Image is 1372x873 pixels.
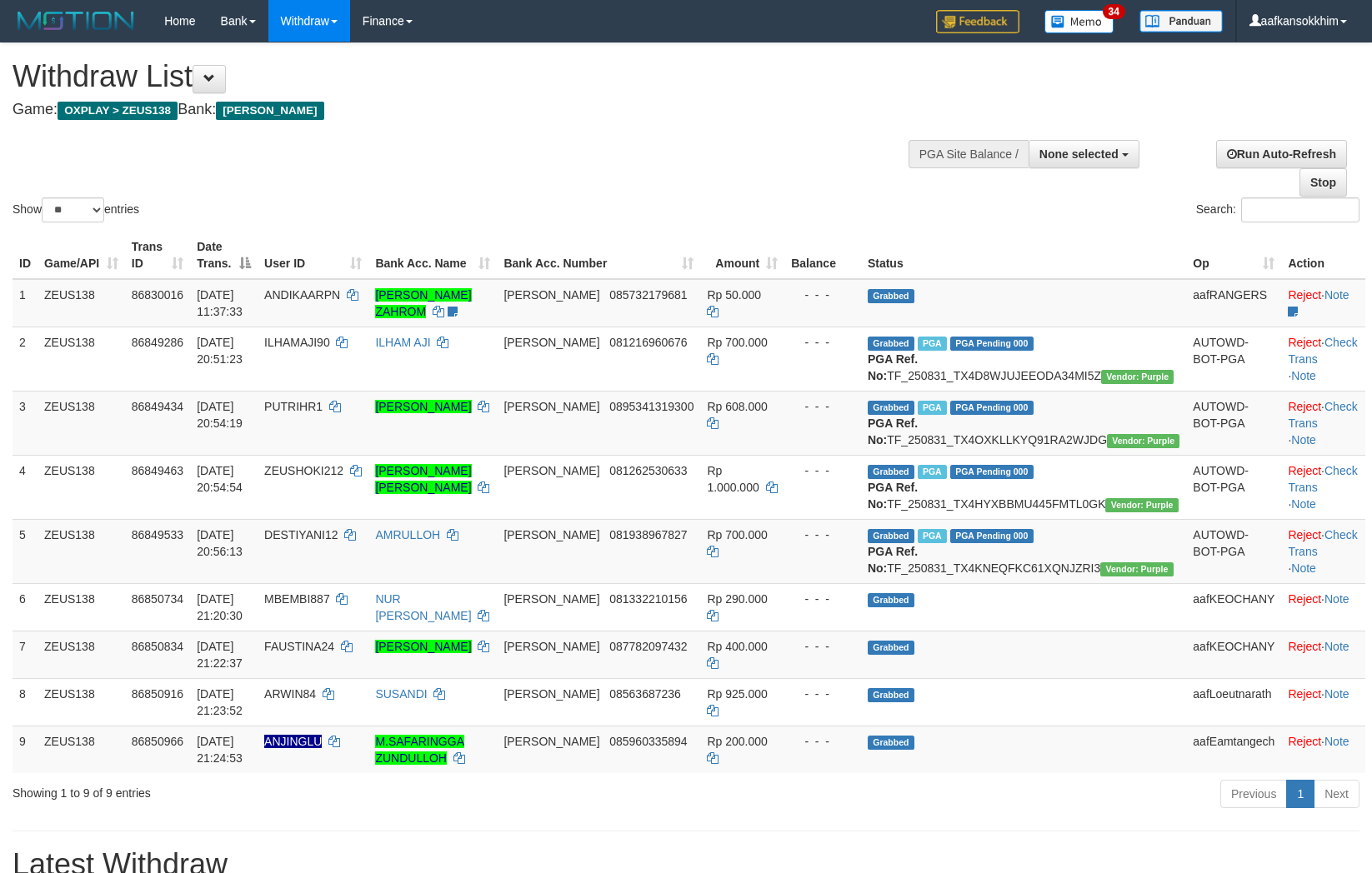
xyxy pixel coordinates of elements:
[1044,10,1114,33] img: Button%20Memo.svg
[950,337,1034,351] span: PGA Pending
[1216,140,1347,168] a: Run Auto-Refresh
[1324,640,1349,653] a: Note
[791,462,854,479] div: - - -
[38,391,125,455] td: ZEUS138
[609,640,687,653] span: Copy 087782097432 to clipboard
[132,687,183,701] span: 86850916
[13,232,38,279] th: ID
[1186,519,1281,583] td: AUTOWD-BOT-PGA
[375,687,427,701] a: SUSANDI
[503,288,599,302] span: [PERSON_NAME]
[868,593,914,607] span: Grabbed
[1286,780,1314,808] a: 1
[609,288,687,302] span: Copy 085732179681 to clipboard
[264,687,316,701] span: ARWIN84
[868,401,914,415] span: Grabbed
[609,735,687,748] span: Copy 085960335894 to clipboard
[264,640,334,653] span: FAUSTINA24
[1288,336,1321,349] a: Reject
[132,288,183,302] span: 86830016
[190,232,258,279] th: Date Trans.: activate to sort column descending
[38,631,125,678] td: ZEUS138
[1288,288,1321,302] a: Reject
[13,8,139,33] img: MOTION_logo.png
[784,232,861,279] th: Balance
[503,528,599,541] span: [PERSON_NAME]
[13,778,559,801] div: Showing 1 to 9 of 9 entries
[264,400,323,413] span: PUTRIHR1
[13,279,38,327] td: 1
[1281,232,1365,279] th: Action
[1100,562,1173,576] span: Vendor URL: https://trx4.1velocity.biz
[13,519,38,583] td: 5
[375,735,464,765] a: M.SAFARINGGA ZUNDULLOH
[918,465,947,479] span: Marked by aafRornrotha
[1324,288,1349,302] a: Note
[503,400,599,413] span: [PERSON_NAME]
[707,640,767,653] span: Rp 400.000
[950,529,1034,543] span: PGA Pending
[1103,4,1125,19] span: 34
[609,336,687,349] span: Copy 081216960676 to clipboard
[132,336,183,349] span: 86849286
[1186,455,1281,519] td: AUTOWD-BOT-PGA
[503,592,599,606] span: [PERSON_NAME]
[503,336,599,349] span: [PERSON_NAME]
[197,687,243,717] span: [DATE] 21:23:52
[861,519,1186,583] td: TF_250831_TX4KNEQFKC61XQNJZRI3
[1281,391,1365,455] td: · ·
[1288,464,1321,477] a: Reject
[132,400,183,413] span: 86849434
[1291,561,1316,575] a: Note
[1291,369,1316,382] a: Note
[936,10,1019,33] img: Feedback.jpg
[1220,780,1287,808] a: Previous
[707,464,759,494] span: Rp 1.000.000
[38,583,125,631] td: ZEUS138
[503,735,599,748] span: [PERSON_NAME]
[197,288,243,318] span: [DATE] 11:37:33
[503,464,599,477] span: [PERSON_NAME]
[1241,197,1359,222] input: Search:
[264,288,340,302] span: ANDIKAARPN
[42,197,104,222] select: Showentries
[868,465,914,479] span: Grabbed
[375,336,430,349] a: ILHAM AJI
[497,232,700,279] th: Bank Acc. Number: activate to sort column ascending
[950,465,1034,479] span: PGA Pending
[1281,519,1365,583] td: · ·
[1281,678,1365,726] td: ·
[1281,327,1365,391] td: · ·
[132,528,183,541] span: 86849533
[503,687,599,701] span: [PERSON_NAME]
[791,526,854,543] div: - - -
[13,631,38,678] td: 7
[609,687,681,701] span: Copy 08563687236 to clipboard
[132,464,183,477] span: 86849463
[1288,464,1357,494] a: Check Trans
[791,334,854,351] div: - - -
[868,545,918,575] b: PGA Ref. No:
[707,592,767,606] span: Rp 290.000
[1291,497,1316,511] a: Note
[861,232,1186,279] th: Status
[132,735,183,748] span: 86850966
[868,736,914,750] span: Grabbed
[868,481,918,511] b: PGA Ref. No:
[861,391,1186,455] td: TF_250831_TX4OXKLLKYQ91RA2WJDG
[1324,687,1349,701] a: Note
[700,232,784,279] th: Amount: activate to sort column ascending
[918,401,947,415] span: Marked by aafRornrotha
[197,336,243,366] span: [DATE] 20:51:23
[1186,583,1281,631] td: aafKEOCHANY
[1288,640,1321,653] a: Reject
[13,583,38,631] td: 6
[258,232,368,279] th: User ID: activate to sort column ascending
[1186,391,1281,455] td: AUTOWD-BOT-PGA
[707,336,767,349] span: Rp 700.000
[707,735,767,748] span: Rp 200.000
[1039,147,1119,161] span: None selected
[1288,400,1357,430] a: Check Trans
[197,464,243,494] span: [DATE] 20:54:54
[264,336,330,349] span: ILHAMAJI90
